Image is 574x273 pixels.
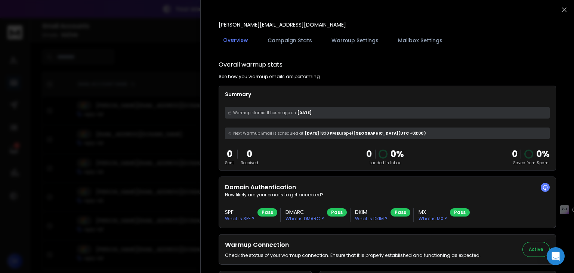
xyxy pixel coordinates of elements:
p: 0 [366,148,372,160]
h3: SPF [225,208,254,216]
p: See how you warmup emails are performing [219,74,320,80]
h2: Domain Authentication [225,183,550,192]
button: Warmup Settings [327,32,383,49]
button: Overview [219,32,253,49]
p: Landed in Inbox [366,160,404,166]
p: What is DMARC ? [286,216,324,222]
div: [DATE] 13:10 PM Europe/[GEOGRAPHIC_DATA] (UTC +03:00 ) [225,128,550,139]
div: Pass [327,208,347,217]
p: [PERSON_NAME][EMAIL_ADDRESS][DOMAIN_NAME] [219,21,346,28]
p: Summary [225,91,550,98]
p: What is SPF ? [225,216,254,222]
h3: DKIM [355,208,388,216]
p: 0 % [536,148,550,160]
p: Received [241,160,258,166]
h3: MX [419,208,447,216]
h3: DMARC [286,208,324,216]
button: Active [522,242,550,257]
div: Pass [257,208,277,217]
p: Sent [225,160,234,166]
p: 0 % [391,148,404,160]
strong: 0 [512,148,518,160]
span: Warmup started 11 hours ago on [233,110,296,116]
button: Campaign Stats [263,32,317,49]
p: What is DKIM ? [355,216,388,222]
p: Check the status of your warmup connection. Ensure that it is properly established and functionin... [225,252,481,258]
button: Mailbox Settings [394,32,447,49]
div: [DATE] [225,107,550,119]
p: What is MX ? [419,216,447,222]
p: Saved from Spam [512,160,550,166]
p: 0 [225,148,234,160]
h1: Overall warmup stats [219,60,283,69]
p: 0 [241,148,258,160]
div: Pass [450,208,470,217]
span: Next Warmup Email is scheduled at [233,131,303,136]
div: Pass [391,208,410,217]
h2: Warmup Connection [225,240,481,249]
div: Open Intercom Messenger [547,247,565,265]
p: How likely are your emails to get accepted? [225,192,550,198]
